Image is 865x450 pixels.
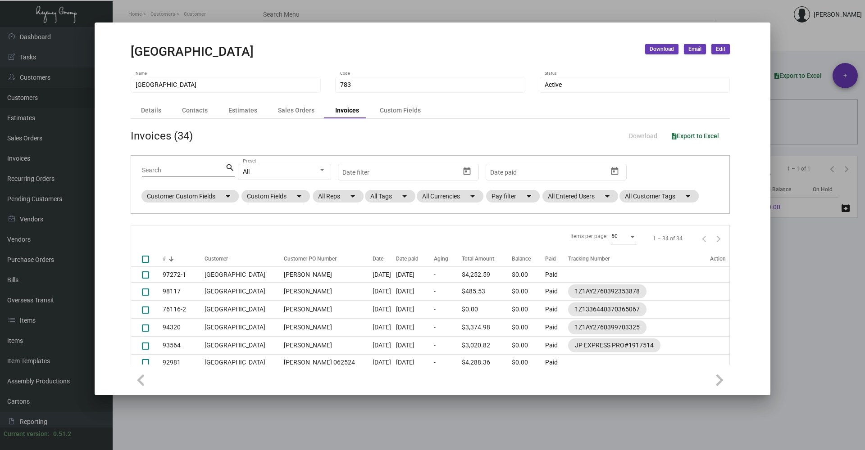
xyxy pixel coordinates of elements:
[205,319,280,337] td: [GEOGRAPHIC_DATA]
[205,267,280,283] td: [GEOGRAPHIC_DATA]
[462,301,512,319] td: $0.00
[279,355,373,370] td: [PERSON_NAME] 062524
[373,255,383,263] div: Date
[365,190,415,202] mat-chip: All Tags
[462,267,512,283] td: $4,252.59
[462,337,512,355] td: $3,020.82
[163,255,166,263] div: #
[650,45,674,53] span: Download
[4,429,50,439] div: Current version:
[399,191,410,202] mat-icon: arrow_drop_down
[512,319,545,337] td: $0.00
[524,191,534,202] mat-icon: arrow_drop_down
[545,355,569,370] td: Paid
[141,190,239,202] mat-chip: Customer Custom Fields
[417,190,483,202] mat-chip: All Currencies
[545,267,569,283] td: Paid
[653,234,683,243] div: 1 – 34 of 34
[683,191,693,202] mat-icon: arrow_drop_down
[396,337,434,355] td: [DATE]
[486,190,540,202] mat-chip: Pay filter
[545,301,569,319] td: Paid
[205,301,280,319] td: [GEOGRAPHIC_DATA]
[205,255,280,263] div: Customer
[396,255,434,263] div: Date paid
[205,355,280,370] td: [GEOGRAPHIC_DATA]
[373,267,396,283] td: [DATE]
[568,255,610,263] div: Tracking Number
[490,169,518,176] input: Start date
[575,341,654,350] div: JP EXPRESS PRO#1917514
[373,301,396,319] td: [DATE]
[396,319,434,337] td: [DATE]
[568,255,710,263] div: Tracking Number
[462,283,512,301] td: $485.53
[373,337,396,355] td: [DATE]
[313,190,364,202] mat-chip: All Reps
[279,337,373,355] td: [PERSON_NAME]
[243,168,250,175] span: All
[53,429,71,439] div: 0.51.2
[434,283,462,301] td: -
[131,44,254,59] h2: [GEOGRAPHIC_DATA]
[716,45,725,53] span: Edit
[570,232,608,240] div: Items per page:
[434,319,462,337] td: -
[205,283,280,301] td: [GEOGRAPHIC_DATA]
[607,164,622,178] button: Open calendar
[284,255,337,263] div: Customer PO Number
[575,305,640,314] div: 1Z1336440370365067
[545,337,569,355] td: Paid
[205,337,280,355] td: [GEOGRAPHIC_DATA]
[697,231,711,246] button: Previous page
[434,337,462,355] td: -
[434,355,462,370] td: -
[163,267,205,283] td: 97272-1
[467,191,478,202] mat-icon: arrow_drop_down
[629,132,657,139] span: Download
[462,319,512,337] td: $3,374.98
[225,162,235,173] mat-icon: search
[512,267,545,283] td: $0.00
[619,190,699,202] mat-chip: All Customer Tags
[396,255,419,263] div: Date paid
[373,255,396,263] div: Date
[512,337,545,355] td: $0.00
[684,44,706,54] button: Email
[141,106,161,115] div: Details
[545,81,562,88] span: Active
[163,355,205,370] td: 92981
[711,44,730,54] button: Edit
[396,267,434,283] td: [DATE]
[335,106,359,115] div: Invoices
[241,190,310,202] mat-chip: Custom Fields
[672,132,719,139] span: Export to Excel
[710,251,729,267] th: Action
[526,169,583,176] input: End date
[688,45,701,53] span: Email
[373,319,396,337] td: [DATE]
[163,319,205,337] td: 94320
[279,283,373,301] td: [PERSON_NAME]
[163,283,205,301] td: 98117
[284,255,373,263] div: Customer PO Number
[223,191,233,202] mat-icon: arrow_drop_down
[545,319,569,337] td: Paid
[512,301,545,319] td: $0.00
[396,355,434,370] td: [DATE]
[278,106,314,115] div: Sales Orders
[294,191,305,202] mat-icon: arrow_drop_down
[462,255,512,263] div: Total Amount
[434,255,462,263] div: Aging
[163,255,205,263] div: #
[228,106,257,115] div: Estimates
[279,267,373,283] td: [PERSON_NAME]
[545,283,569,301] td: Paid
[131,128,193,144] div: Invoices (34)
[347,191,358,202] mat-icon: arrow_drop_down
[182,106,208,115] div: Contacts
[575,323,640,332] div: 1Z1AY2760399703325
[645,44,678,54] button: Download
[602,191,613,202] mat-icon: arrow_drop_down
[665,128,726,144] button: Export to Excel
